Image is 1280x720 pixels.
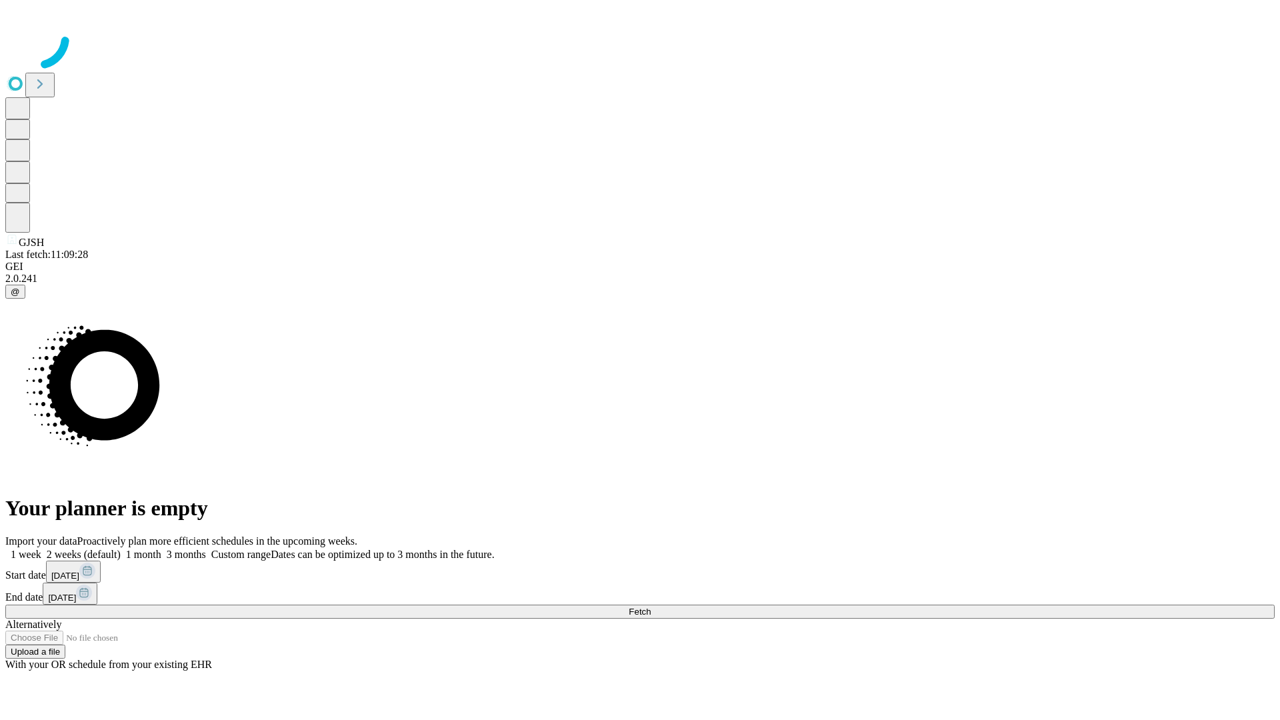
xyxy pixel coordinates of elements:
[5,496,1275,521] h1: Your planner is empty
[5,285,25,299] button: @
[43,583,97,605] button: [DATE]
[5,619,61,630] span: Alternatively
[5,645,65,659] button: Upload a file
[211,549,271,560] span: Custom range
[11,549,41,560] span: 1 week
[77,535,357,547] span: Proactively plan more efficient schedules in the upcoming weeks.
[629,607,651,617] span: Fetch
[167,549,206,560] span: 3 months
[46,561,101,583] button: [DATE]
[271,549,494,560] span: Dates can be optimized up to 3 months in the future.
[19,237,44,248] span: GJSH
[5,605,1275,619] button: Fetch
[5,535,77,547] span: Import your data
[5,273,1275,285] div: 2.0.241
[5,249,88,260] span: Last fetch: 11:09:28
[5,659,212,670] span: With your OR schedule from your existing EHR
[48,593,76,603] span: [DATE]
[47,549,121,560] span: 2 weeks (default)
[5,583,1275,605] div: End date
[5,261,1275,273] div: GEI
[11,287,20,297] span: @
[51,571,79,581] span: [DATE]
[126,549,161,560] span: 1 month
[5,561,1275,583] div: Start date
